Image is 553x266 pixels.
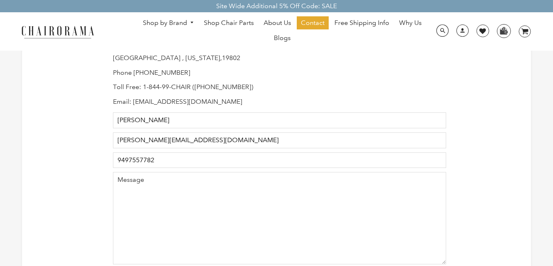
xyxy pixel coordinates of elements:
a: About Us [260,16,295,29]
span: Blogs [274,34,291,42]
span: Free Shipping Info [334,19,389,27]
input: Phone Number [113,152,446,168]
a: Shop by Brand [139,17,199,29]
span: Shop Chair Parts [204,19,254,27]
a: Free Shipping Info [330,16,393,29]
p: Toll Free: 1-844-99-CHAIR ([PHONE_NUMBER]) [113,83,446,92]
img: WhatsApp_Image_2024-07-12_at_16.23.01.webp [497,25,510,37]
span: Contact [301,19,325,27]
a: Blogs [270,31,295,45]
span: About Us [264,19,291,27]
p: Phone [PHONE_NUMBER] [113,69,446,77]
a: Why Us [395,16,426,29]
nav: DesktopNavigation [133,16,431,47]
p: [GEOGRAPHIC_DATA] , [US_STATE],19802 [113,54,446,63]
a: Shop Chair Parts [200,16,258,29]
span: Why Us [399,19,422,27]
input: Name [113,112,446,128]
img: chairorama [17,25,99,39]
p: Email: [EMAIL_ADDRESS][DOMAIN_NAME] [113,98,446,106]
input: Email [113,132,446,148]
a: Contact [297,16,329,29]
